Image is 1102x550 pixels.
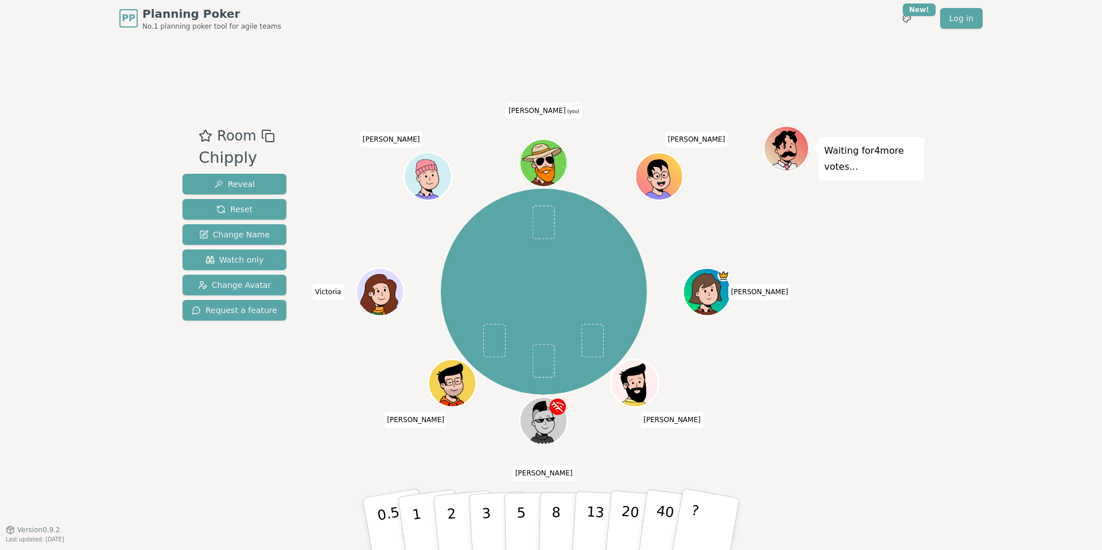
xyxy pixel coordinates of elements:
span: Last updated: [DATE] [6,536,64,543]
button: Click to change your avatar [521,141,566,185]
a: PPPlanning PokerNo.1 planning poker tool for agile teams [119,6,281,31]
span: Planning Poker [142,6,281,22]
span: Angie is the host [718,270,730,282]
span: Click to change your name [641,412,704,428]
span: Request a feature [192,305,277,316]
p: Waiting for 4 more votes... [824,143,918,175]
span: Click to change your name [506,103,582,119]
button: New! [897,8,917,29]
span: (you) [566,109,580,114]
span: Room [217,126,256,146]
span: Watch only [205,254,264,266]
span: Click to change your name [312,284,344,300]
button: Reveal [183,174,286,194]
button: Reset [183,199,286,220]
span: Click to change your name [360,131,423,147]
span: No.1 planning poker tool for agile teams [142,22,281,31]
button: Version0.9.2 [6,525,60,535]
span: Click to change your name [728,284,791,300]
span: Reveal [214,178,255,190]
button: Add as favourite [199,126,212,146]
button: Change Avatar [183,275,286,295]
span: Change Avatar [198,279,271,291]
div: Chipply [199,146,274,170]
div: New! [903,3,936,16]
button: Watch only [183,249,286,270]
span: Click to change your name [513,465,576,481]
button: Change Name [183,224,286,245]
a: Log in [940,8,983,29]
span: PP [122,11,135,25]
span: Reset [216,204,253,215]
span: Change Name [199,229,270,240]
span: Click to change your name [384,412,447,428]
span: Click to change your name [665,131,728,147]
span: Version 0.9.2 [17,525,60,535]
button: Request a feature [183,300,286,321]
